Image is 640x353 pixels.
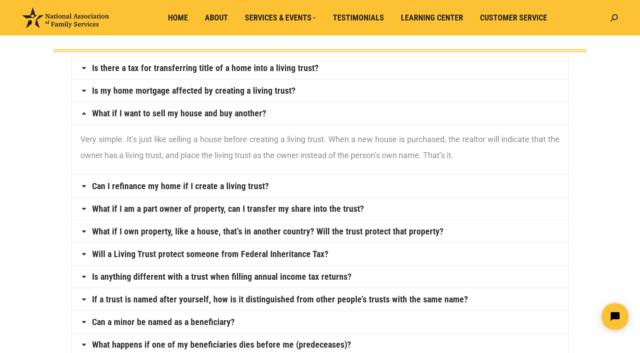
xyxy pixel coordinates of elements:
[333,13,384,23] span: Testimonials
[92,272,352,281] a: Is anything different with a trust when filling annual income tax returns?
[92,109,266,118] a: What if I want to sell my house and buy another?
[395,9,469,26] a: Learning Center
[92,204,364,213] a: What if I am a part owner of property, can I transfer my share into the trust?
[80,131,560,163] p: Very simple. It’s just like selling a house before creating a living trust. When a new house is p...
[168,13,188,23] span: Home
[205,13,228,23] span: About
[401,13,463,23] span: Learning Center
[92,86,296,95] a: Is my home mortgage affected by creating a living trust?
[92,182,269,190] a: Can I refinance my home if I create a living trust?
[92,317,235,326] a: Can a minor be named as a beneficiary?
[162,9,194,26] a: Home
[92,340,351,349] a: What happens if one of my beneficiaries dies before me (predeceases)?
[92,250,328,258] a: Will a Living Trust protect someone from Federal Inheritance Tax?
[480,13,547,23] span: Customer Service
[92,295,468,304] a: If a trust is named after yourself, how is it distinguished from other people’s trusts with the s...
[245,13,316,23] span: Services & Events
[199,9,234,26] a: About
[92,227,444,236] a: What if I own property, like a house, that’s in another country? Will the trust protect that prop...
[474,9,553,26] a: Customer Service
[483,296,636,337] iframe: Tidio Chat
[22,8,109,28] img: National Association of Family Services
[327,9,390,26] a: Testimonials
[92,63,319,72] a: Is there a tax for transferring title of a home into a living trust?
